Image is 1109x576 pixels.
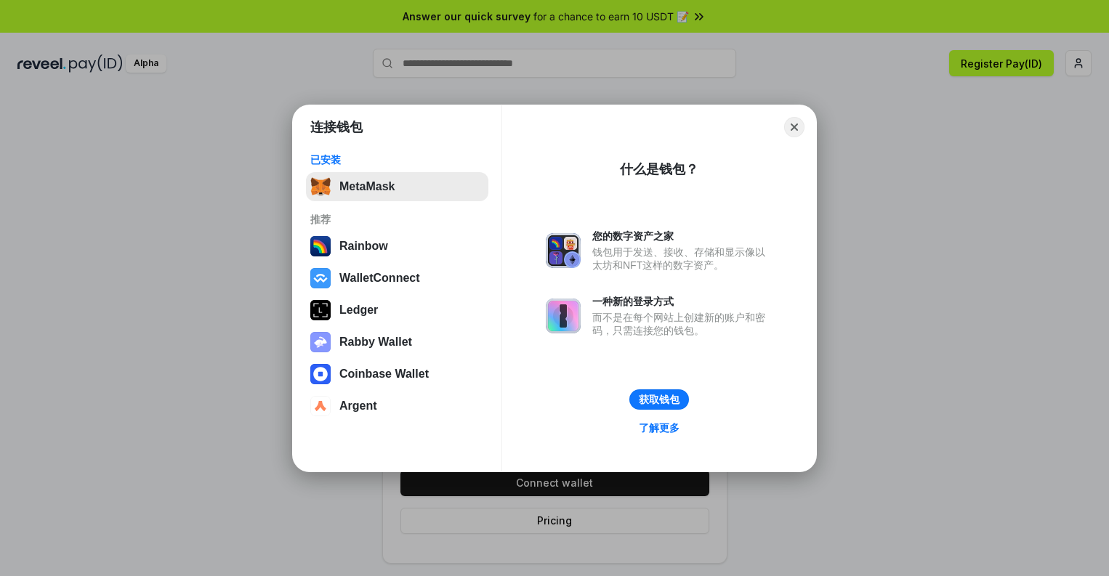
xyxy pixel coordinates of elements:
div: 而不是在每个网站上创建新的账户和密码，只需连接您的钱包。 [592,311,773,337]
button: Rabby Wallet [306,328,488,357]
div: 一种新的登录方式 [592,295,773,308]
img: svg+xml,%3Csvg%20fill%3D%22none%22%20height%3D%2233%22%20viewBox%3D%220%200%2035%2033%22%20width%... [310,177,331,197]
div: MetaMask [339,180,395,193]
div: WalletConnect [339,272,420,285]
div: Coinbase Wallet [339,368,429,381]
div: Rainbow [339,240,388,253]
div: Argent [339,399,377,413]
div: 了解更多 [639,421,679,434]
button: MetaMask [306,172,488,201]
button: Argent [306,392,488,421]
div: 您的数字资产之家 [592,230,773,243]
img: svg+xml,%3Csvg%20xmlns%3D%22http%3A%2F%2Fwww.w3.org%2F2000%2Fsvg%22%20fill%3D%22none%22%20viewBox... [546,233,581,268]
div: 什么是钱包？ [620,161,698,178]
button: 获取钱包 [629,389,689,410]
div: Ledger [339,304,378,317]
div: 获取钱包 [639,393,679,406]
img: svg+xml,%3Csvg%20xmlns%3D%22http%3A%2F%2Fwww.w3.org%2F2000%2Fsvg%22%20fill%3D%22none%22%20viewBox... [546,299,581,333]
img: svg+xml,%3Csvg%20width%3D%2228%22%20height%3D%2228%22%20viewBox%3D%220%200%2028%2028%22%20fill%3D... [310,396,331,416]
button: Coinbase Wallet [306,360,488,389]
button: WalletConnect [306,264,488,293]
div: 已安装 [310,153,484,166]
img: svg+xml,%3Csvg%20width%3D%22120%22%20height%3D%22120%22%20viewBox%3D%220%200%20120%20120%22%20fil... [310,236,331,256]
div: Rabby Wallet [339,336,412,349]
button: Ledger [306,296,488,325]
div: 钱包用于发送、接收、存储和显示像以太坊和NFT这样的数字资产。 [592,246,773,272]
img: svg+xml,%3Csvg%20xmlns%3D%22http%3A%2F%2Fwww.w3.org%2F2000%2Fsvg%22%20fill%3D%22none%22%20viewBox... [310,332,331,352]
img: svg+xml,%3Csvg%20width%3D%2228%22%20height%3D%2228%22%20viewBox%3D%220%200%2028%2028%22%20fill%3D... [310,364,331,384]
a: 了解更多 [630,418,688,437]
img: svg+xml,%3Csvg%20xmlns%3D%22http%3A%2F%2Fwww.w3.org%2F2000%2Fsvg%22%20width%3D%2228%22%20height%3... [310,300,331,320]
img: svg+xml,%3Csvg%20width%3D%2228%22%20height%3D%2228%22%20viewBox%3D%220%200%2028%2028%22%20fill%3D... [310,268,331,288]
button: Rainbow [306,232,488,261]
h1: 连接钱包 [310,118,363,136]
div: 推荐 [310,213,484,226]
button: Close [784,117,804,137]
